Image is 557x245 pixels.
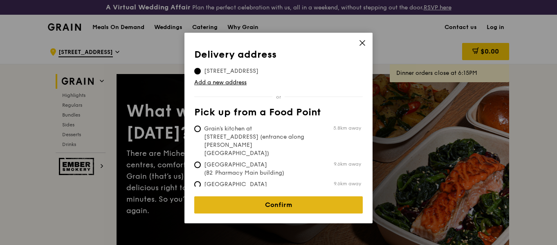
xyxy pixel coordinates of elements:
[333,125,361,131] span: 5.8km away
[194,126,201,132] input: Grain's kitchen at [STREET_ADDRESS] (entrance along [PERSON_NAME][GEOGRAPHIC_DATA])5.8km away
[194,49,363,64] th: Delivery address
[194,181,201,188] input: [GEOGRAPHIC_DATA] (Level 1 [PERSON_NAME] block drop-off point)9.6km away
[194,180,316,205] span: [GEOGRAPHIC_DATA] (Level 1 [PERSON_NAME] block drop-off point)
[194,196,363,214] a: Confirm
[194,68,201,74] input: [STREET_ADDRESS]
[194,67,268,75] span: [STREET_ADDRESS]
[194,161,316,177] span: [GEOGRAPHIC_DATA] (B2 Pharmacy Main building)
[334,161,361,167] span: 9.6km away
[194,107,363,121] th: Pick up from a Food Point
[194,162,201,168] input: [GEOGRAPHIC_DATA] (B2 Pharmacy Main building)9.6km away
[334,180,361,187] span: 9.6km away
[194,125,316,157] span: Grain's kitchen at [STREET_ADDRESS] (entrance along [PERSON_NAME][GEOGRAPHIC_DATA])
[194,79,363,87] a: Add a new address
